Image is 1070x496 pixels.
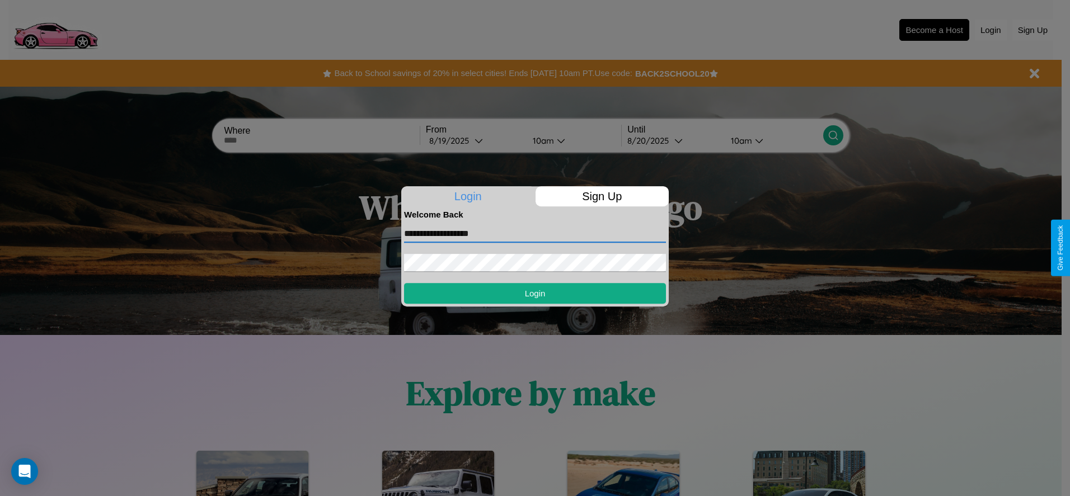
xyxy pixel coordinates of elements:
[401,186,535,206] p: Login
[1057,225,1064,271] div: Give Feedback
[404,283,666,304] button: Login
[404,210,666,219] h4: Welcome Back
[11,458,38,485] div: Open Intercom Messenger
[536,186,669,206] p: Sign Up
